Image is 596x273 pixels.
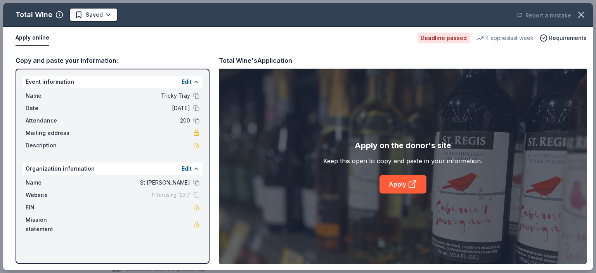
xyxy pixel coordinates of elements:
span: St [PERSON_NAME] [78,178,190,187]
span: Name [26,91,78,100]
div: Deadline passed [418,33,470,43]
div: Organization information [23,162,203,175]
span: Name [26,178,78,187]
button: Edit [182,77,192,86]
span: Attendance [26,116,78,125]
div: Copy and paste your information: [16,55,210,66]
span: Tricky Tray [78,91,190,100]
div: Total Wine's Application [219,55,292,66]
span: Description [26,141,78,150]
button: Requirements [540,33,587,43]
button: Apply online [16,30,49,46]
span: Mission statement [26,215,78,234]
div: Apply on the donor's site [355,139,451,152]
div: Total Wine [16,9,52,21]
span: Requirements [549,33,587,43]
button: Report a mistake [516,11,571,20]
div: Keep this open to copy and paste in your information. [323,156,482,166]
span: EIN [26,203,78,212]
span: Website [26,190,78,200]
span: Date [26,104,78,113]
button: Saved [69,8,118,22]
span: Mailing address [26,128,78,138]
a: Apply [379,175,426,194]
span: 200 [78,116,190,125]
div: 4 applies last week [476,33,534,43]
button: Edit [182,164,192,173]
span: [DATE] [78,104,190,113]
span: Saved [86,10,103,19]
span: Fill in using "Edit" [152,192,190,198]
div: Event information [23,76,203,88]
